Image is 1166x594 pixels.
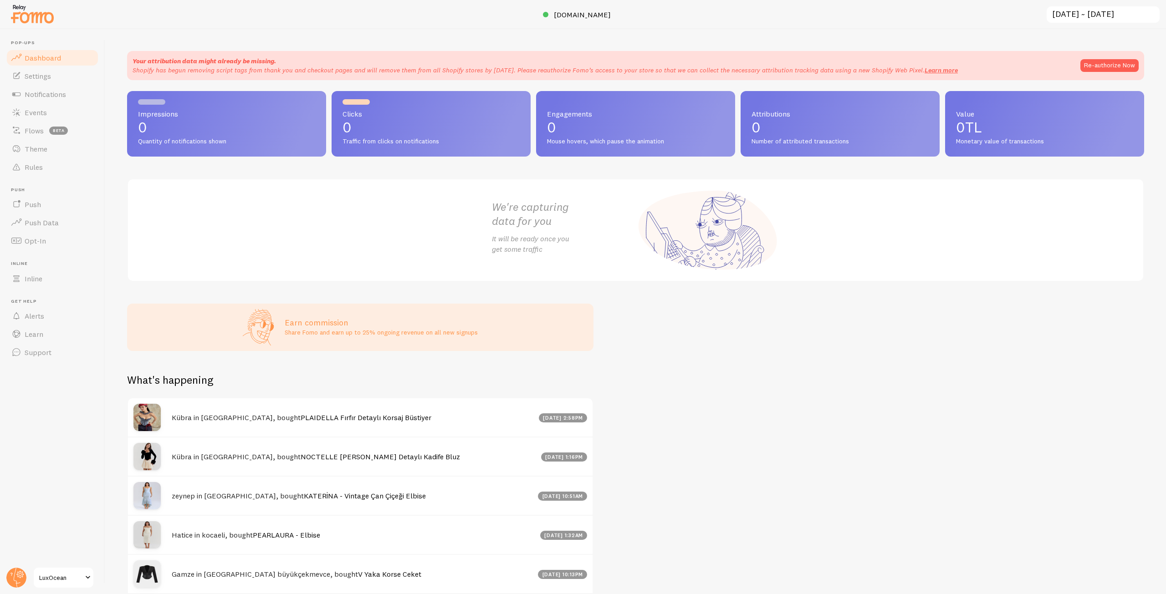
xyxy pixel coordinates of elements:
[956,110,1133,117] span: Value
[11,299,99,305] span: Get Help
[5,307,99,325] a: Alerts
[25,108,47,117] span: Events
[25,200,41,209] span: Push
[10,2,55,25] img: fomo-relay-logo-orange.svg
[172,413,533,422] h4: Kübra in [GEOGRAPHIC_DATA], bought
[5,158,99,176] a: Rules
[541,452,588,462] div: [DATE] 1:16pm
[538,492,587,501] div: [DATE] 10:51am
[752,110,929,117] span: Attributions
[343,110,520,117] span: Clicks
[138,110,315,117] span: Impressions
[547,110,724,117] span: Engagements
[492,200,636,228] h2: We're capturing data for you
[925,66,958,74] a: Learn more
[956,137,1133,146] span: Monetary value of transactions
[5,343,99,361] a: Support
[11,40,99,46] span: Pop-ups
[5,103,99,122] a: Events
[301,413,431,422] a: PLAIDELLA Fırfır Detaylı Korsaj Büstiyer
[25,53,61,62] span: Dashboard
[253,530,320,539] a: PEARLAURA - Elbise
[127,373,213,387] h2: What's happening
[5,325,99,343] a: Learn
[25,71,51,81] span: Settings
[49,127,68,135] span: beta
[5,122,99,140] a: Flows beta
[301,452,460,461] a: NOCTELLE [PERSON_NAME] Detaylı Kadife Bluz
[5,140,99,158] a: Theme
[547,137,724,146] span: Mouse hovers, which pause the animation
[1080,59,1139,72] button: Re-authorize Now
[39,572,82,583] span: LuxOcean
[285,317,478,328] h3: Earn commission
[11,187,99,193] span: Push
[25,218,59,227] span: Push Data
[752,120,929,135] p: 0
[172,530,535,540] h4: Hatice in kocaeli, bought
[172,452,536,462] h4: Kübra in [GEOGRAPHIC_DATA], bought
[5,49,99,67] a: Dashboard
[752,137,929,146] span: Number of attributed transactions
[304,491,426,500] a: KATERİNA - Vintage Çan Çiçeği Elbise
[358,569,421,579] a: V Yaka Korse Ceket
[25,348,51,357] span: Support
[956,118,982,136] span: 0TL
[138,120,315,135] p: 0
[25,236,46,245] span: Opt-In
[172,491,532,501] h4: zeynep in [GEOGRAPHIC_DATA], bought
[547,120,724,135] p: 0
[5,232,99,250] a: Opt-In
[25,126,44,135] span: Flows
[343,120,520,135] p: 0
[5,195,99,213] a: Push
[172,569,532,579] h4: Gamze in [GEOGRAPHIC_DATA] büyükçekmevce, bought
[5,213,99,232] a: Push Data
[11,261,99,267] span: Inline
[492,234,636,254] p: It will be ready once you get some traffic
[138,137,315,146] span: Quantity of notifications shown
[5,85,99,103] a: Notifications
[133,66,958,75] p: Shopify has begun removing script tags from thank you and checkout pages and will remove them fro...
[343,137,520,146] span: Traffic from clicks on notifications
[133,57,276,65] strong: Your attribution data might already be missing.
[33,567,94,589] a: LuxOcean
[25,311,44,320] span: Alerts
[5,269,99,288] a: Inline
[25,162,43,172] span: Rules
[25,330,43,339] span: Learn
[539,413,588,422] div: [DATE] 2:58pm
[285,328,478,337] p: Share Fomo and earn up to 25% ongoing revenue on all new signups
[540,531,588,540] div: [DATE] 1:32am
[25,90,66,99] span: Notifications
[5,67,99,85] a: Settings
[538,570,587,579] div: [DATE] 10:13pm
[25,274,42,283] span: Inline
[25,144,47,153] span: Theme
